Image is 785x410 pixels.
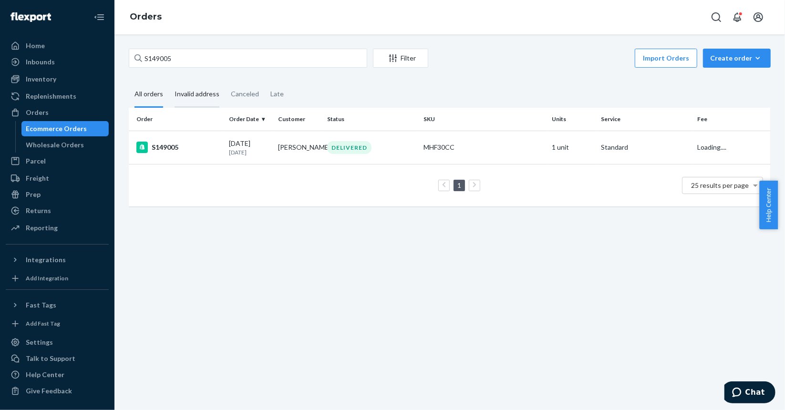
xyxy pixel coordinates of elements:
div: DELIVERED [327,141,372,154]
button: Import Orders [635,49,697,68]
div: Filter [373,53,428,63]
td: 1 unit [548,131,597,164]
div: Add Integration [26,274,68,282]
div: Customer [278,115,320,123]
div: Home [26,41,45,51]
p: Standard [601,143,690,152]
div: Replenishments [26,92,76,101]
div: Add Fast Tag [26,319,60,328]
span: 25 results per page [692,181,749,189]
div: All orders [134,82,163,108]
div: MHF30CC [423,143,544,152]
a: Reporting [6,220,109,236]
div: Wholesale Orders [26,140,84,150]
a: Inventory [6,72,109,87]
button: Filter [373,49,428,68]
td: [PERSON_NAME] [274,131,323,164]
div: Inbounds [26,57,55,67]
div: Prep [26,190,41,199]
th: SKU [420,108,548,131]
div: [DATE] [229,139,270,156]
img: Flexport logo [10,12,51,22]
div: S149005 [136,142,221,153]
th: Fee [693,108,771,131]
div: Returns [26,206,51,215]
a: Prep [6,187,109,202]
div: Help Center [26,370,64,379]
a: Orders [6,105,109,120]
div: Parcel [26,156,46,166]
button: Talk to Support [6,351,109,366]
a: Ecommerce Orders [21,121,109,136]
a: Page 1 is your current page [455,181,463,189]
button: Open Search Box [707,8,726,27]
div: Settings [26,338,53,347]
div: Reporting [26,223,58,233]
a: Freight [6,171,109,186]
th: Service [598,108,694,131]
div: Orders [26,108,49,117]
a: Add Fast Tag [6,317,109,331]
a: Settings [6,335,109,350]
a: Inbounds [6,54,109,70]
a: Parcel [6,154,109,169]
a: Help Center [6,367,109,382]
div: Ecommerce Orders [26,124,87,133]
th: Units [548,108,597,131]
div: Late [270,82,284,106]
div: Inventory [26,74,56,84]
button: Integrations [6,252,109,267]
a: Orders [130,11,162,22]
ol: breadcrumbs [122,3,169,31]
button: Help Center [759,181,778,229]
button: Give Feedback [6,383,109,399]
div: Fast Tags [26,300,56,310]
div: Invalid address [175,82,219,108]
td: Loading.... [693,131,771,164]
a: Returns [6,203,109,218]
th: Order Date [225,108,274,131]
div: Canceled [231,82,259,106]
div: Talk to Support [26,354,75,363]
div: Freight [26,174,49,183]
input: Search orders [129,49,367,68]
a: Home [6,38,109,53]
a: Replenishments [6,89,109,104]
a: Wholesale Orders [21,137,109,153]
a: Add Integration [6,271,109,286]
button: Open notifications [728,8,747,27]
button: Create order [703,49,771,68]
button: Fast Tags [6,297,109,313]
button: Open account menu [749,8,768,27]
div: Give Feedback [26,386,72,396]
p: [DATE] [229,148,270,156]
button: Close Navigation [90,8,109,27]
div: Create order [710,53,764,63]
th: Status [323,108,420,131]
iframe: Opens a widget where you can chat to one of our agents [724,381,775,405]
th: Order [129,108,225,131]
div: Integrations [26,255,66,265]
